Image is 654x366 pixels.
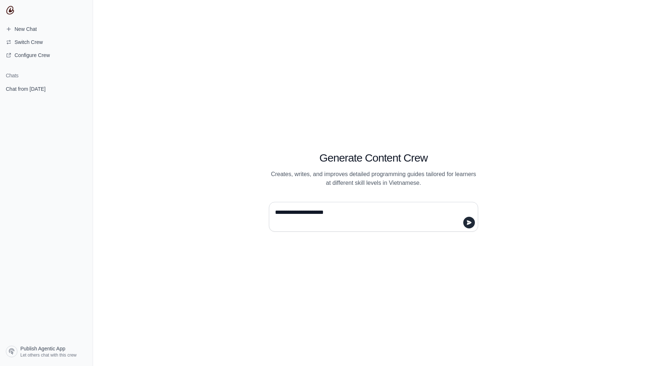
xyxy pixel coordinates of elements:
span: Switch Crew [15,38,43,46]
span: Chat from [DATE] [6,85,45,93]
img: CrewAI Logo [6,6,15,15]
span: Configure Crew [15,52,50,59]
button: Switch Crew [3,36,90,48]
h1: Generate Content Crew [269,151,478,164]
a: Publish Agentic App Let others chat with this crew [3,343,90,360]
span: Let others chat with this crew [20,352,77,358]
p: Creates, writes, and improves detailed programming guides tailored for learners at different skil... [269,170,478,187]
span: New Chat [15,25,37,33]
a: Configure Crew [3,49,90,61]
a: Chat from [DATE] [3,82,90,95]
a: New Chat [3,23,90,35]
span: Publish Agentic App [20,345,65,352]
